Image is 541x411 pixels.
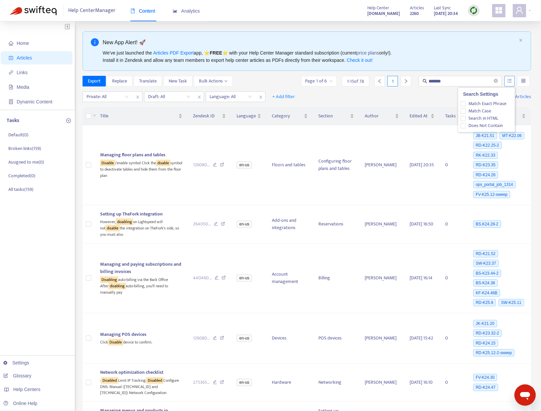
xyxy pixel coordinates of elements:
span: FV-K25.12-sweep [473,191,510,198]
div: /enable symbol Click the symbol to deactivate tables and hide them from the floor plan [100,159,182,179]
span: BS-K24.38 [473,279,498,287]
a: Settings [3,360,29,365]
span: account-book [9,56,13,60]
td: Reservations [313,205,360,243]
span: Tasks [445,112,456,120]
td: [PERSON_NAME] [359,363,404,402]
span: right [404,79,408,83]
span: left [377,79,382,83]
p: Default ( 0 ) [8,131,28,138]
td: Networking [313,363,360,402]
p: Tasks [7,117,19,125]
td: 0 [440,363,466,402]
td: 0 [440,125,466,205]
div: : Limit IP Tracking: Configure DNS: Manual ([TECHNICAL_ID] and [TECHNICAL_ID]) Network Configuration [100,376,182,396]
td: 0 [440,313,466,363]
td: Floors and tables [267,125,313,205]
span: KF-K24.46B [473,289,500,297]
span: 275365 ... [193,379,210,386]
span: RD-K25.12-2-sweep [473,349,515,356]
span: RD-K25.8 [473,299,496,306]
span: RD-K23.32-2 [473,330,502,337]
span: FV-K24.30 [473,374,497,381]
th: Language [231,107,267,125]
span: RD-K24.26 [473,171,498,179]
a: Glossary [3,373,31,378]
span: close-circle [494,79,498,83]
td: [PERSON_NAME] [359,125,404,205]
span: [DATE] 16:14 [410,274,433,282]
strong: [DATE] 20:34 [434,10,458,17]
span: SW-K25.11 [498,299,524,306]
span: Help Center [367,4,389,12]
sqkw: Disable [108,339,123,345]
span: RD-K22.25-2 [473,142,502,149]
button: unordered-list [504,76,515,86]
span: Language [237,112,256,120]
button: Bulk Actionsdown [194,76,233,86]
span: close [519,38,523,42]
span: Title [100,112,177,120]
span: 1 - 15 of 78 [347,78,364,85]
span: en-us [237,161,252,169]
span: Managing POS devices [100,331,146,338]
img: sync.dc5367851b00ba804db3.png [469,6,478,15]
span: Managing floor plans and tables [100,151,165,159]
span: Match Case [466,107,494,115]
span: Replace [112,77,127,85]
div: 1 [387,76,398,86]
span: BS.K24.28-2 [473,220,501,228]
span: JB-K21.51 [473,132,497,139]
span: 264050 ... [193,220,211,228]
span: Search in HTML [466,115,501,122]
th: Edited At [404,107,440,125]
span: close [133,93,142,101]
a: Online Help [3,401,37,406]
span: Analytics [173,8,200,14]
a: Articles PDF Export [153,50,194,56]
span: Media [17,84,29,90]
button: Replace [107,76,132,86]
span: link [9,70,13,75]
span: close-circle [494,78,498,84]
span: close [195,93,204,101]
sqkw: Disabled [101,377,118,384]
span: unordered-list [507,78,512,83]
div: We've just launched the app, ⭐ ⭐️ with your Help Center Manager standard subscription (current on... [103,49,516,64]
th: Author [359,107,404,125]
sqkw: disabling [108,283,126,289]
span: New Task [169,77,187,85]
span: Zendesk ID [193,112,221,120]
a: price plans [357,50,379,56]
p: Broken links ( 159 ) [8,145,41,152]
button: New Task [163,76,192,86]
span: area-chart [173,9,177,13]
div: However, on Lightspeed will not the integration on TheFork's side, so you must also [100,218,182,238]
span: RK-K22.33 [473,152,498,159]
sqkw: disable [105,225,120,231]
span: Match Exact Phrase [466,100,509,107]
div: auto-billing via the Back Office After auto-billing, you'll need to manually pay [100,275,182,295]
span: Content [130,8,155,14]
span: en-us [237,274,252,282]
span: Section [318,112,349,120]
p: Assigned to me ( 0 ) [8,159,44,166]
span: book [130,9,135,13]
span: Network optimization checklist [100,368,163,376]
a: Check it out! [347,58,373,63]
span: Help Center Manager [68,4,115,17]
span: RD-K23.35 [473,161,498,169]
sqkw: Disabled [146,377,163,384]
a: [DOMAIN_NAME] [367,10,400,17]
td: 0 [440,205,466,243]
sqkw: Disable [100,160,115,166]
sqkw: disabling [116,218,133,225]
th: Title [95,107,188,125]
td: [PERSON_NAME] [359,313,404,363]
span: Export [88,77,100,85]
span: info-circle [91,38,99,46]
span: en-us [237,335,252,342]
td: 0 [440,243,466,313]
button: Export [83,76,106,86]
